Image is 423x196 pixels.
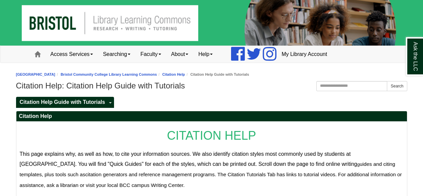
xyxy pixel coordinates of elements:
[45,46,98,63] a: Access Services
[16,97,107,108] a: Citation Help Guide with Tutorials
[16,81,407,90] h1: Citation Help: Citation Help Guide with Tutorials
[162,72,185,76] a: Citation Help
[16,71,407,78] nav: breadcrumb
[387,81,407,91] button: Search
[16,72,56,76] a: [GEOGRAPHIC_DATA]
[135,46,166,63] a: Faculty
[16,111,407,122] h2: Citation Help
[98,46,135,63] a: Searching
[185,71,249,78] li: Citation Help Guide with Tutorials
[61,72,157,76] a: Bristol Community College Library Learning Commons
[20,172,402,188] span: citation generators and reference management programs. The Citation Tutorials Tab has links to tu...
[16,96,407,108] div: Guide Pages
[167,129,256,142] span: CITATION HELP
[277,46,332,63] a: My Library Account
[193,46,218,63] a: Help
[20,99,105,105] span: Citation Help Guide with Tutorials
[357,162,360,167] span: g
[20,151,360,167] span: This page explains why, as well as how, to cite your information sources. We also identify citati...
[166,46,194,63] a: About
